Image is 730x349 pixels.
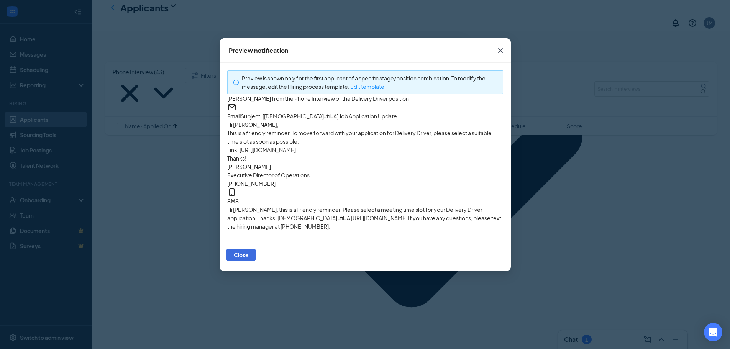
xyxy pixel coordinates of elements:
[704,323,722,341] div: Open Intercom Messenger
[227,154,503,162] p: Thanks!
[490,38,511,63] button: Close
[227,129,503,146] p: This is a friendly reminder. To move forward with your application for Delivery Driver, please se...
[227,171,503,179] p: Executive Director of Operations
[227,162,503,171] p: [PERSON_NAME]
[242,75,486,90] span: Preview is shown only for the first applicant of a specific stage/position combination. To modify...
[226,249,256,261] button: Close
[227,103,236,112] svg: Email
[227,205,503,231] div: Hi [PERSON_NAME], this is a friendly reminder. Please select a meeting time slot for your Deliver...
[227,95,409,102] span: [PERSON_NAME] from the Phone Interview of the Delivery Driver position
[229,46,288,55] div: Preview notification
[233,80,239,85] span: info-circle
[227,188,503,205] span: SMS
[227,188,236,197] svg: MobileSms
[496,46,505,55] svg: Cross
[350,83,384,90] a: Edit template
[227,120,503,129] h4: Hi [PERSON_NAME],
[227,103,503,120] span: Email
[227,179,503,188] p: [PHONE_NUMBER]
[227,146,503,154] p: Link: [URL][DOMAIN_NAME]
[241,113,397,120] span: Subject: [[DEMOGRAPHIC_DATA]-fil-A] Job Application Update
